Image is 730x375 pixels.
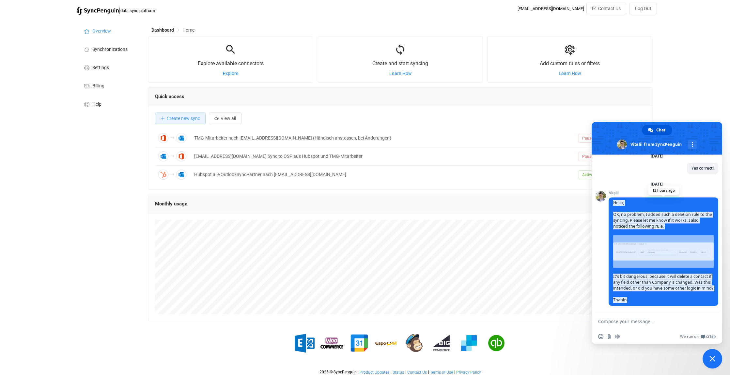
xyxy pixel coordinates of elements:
[191,171,575,178] div: Hubspot alle OutlookSyncPartner nach [EMAIL_ADDRESS][DOMAIN_NAME]
[158,151,168,161] img: Outlook Contacts
[598,313,703,329] textarea: Compose your message...
[706,334,716,339] span: Crisp
[348,332,371,354] img: google.png
[518,6,584,11] div: [EMAIL_ADDRESS][DOMAIN_NAME]
[167,116,200,121] span: Create new sync
[76,76,142,95] a: Billing
[92,65,109,70] span: Settings
[615,334,620,339] span: Audio message
[176,133,186,143] img: Outlook Contacts
[703,349,722,368] a: Close chat
[392,370,404,375] a: Status
[119,6,120,15] span: |
[182,27,194,33] span: Home
[579,170,597,179] span: Active
[485,332,508,354] img: quickbooks.png
[198,60,264,67] span: Explore available connectors
[651,182,663,186] div: [DATE]
[76,40,142,58] a: Synchronizations
[428,370,429,374] span: |
[407,370,427,375] a: Contact Us
[155,201,187,207] span: Monthly usage
[680,334,699,339] span: We run on
[642,125,672,135] a: Chat
[559,71,581,76] a: Learn How
[151,27,174,33] span: Dashboard
[92,29,111,34] span: Overview
[76,95,142,113] a: Help
[155,112,206,124] button: Create new sync
[76,58,142,76] a: Settings
[151,28,194,32] div: Breadcrumb
[76,22,142,40] a: Overview
[389,71,412,76] a: Learn How
[372,60,428,67] span: Create and start syncing
[158,170,168,180] img: HubSpot Contacts
[209,112,241,124] button: View all
[158,133,168,143] img: Office 365 GAL Contacts
[680,334,716,339] a: We run onCrisp
[92,83,104,89] span: Billing
[358,370,359,374] span: |
[456,370,481,375] a: Privacy Policy
[176,151,186,161] img: Office 365 Contacts
[92,102,101,107] span: Help
[155,94,184,99] span: Quick access
[403,332,426,354] img: mailchimp.png
[375,332,398,354] img: espo-crm.png
[598,334,603,339] span: Insert an emoji
[430,332,453,354] img: big-commerce.png
[607,334,612,339] span: Send a file
[92,47,128,52] span: Synchronizations
[293,332,316,354] img: exchange.png
[319,370,357,374] span: 2025 © SyncPenguin
[320,332,343,354] img: woo-commerce.png
[176,170,186,180] img: Outlook Contacts
[540,60,600,67] span: Add custom rules or filters
[223,71,239,76] a: Explore
[609,191,718,195] span: Vitalii
[191,153,575,160] div: [EMAIL_ADDRESS][DOMAIN_NAME] Sync to OSP aus Hubspot und TMG-Mitarbeiter
[613,200,714,303] span: Hello, OK, no problem, I added such a deletion rule to the syncing. Please let me know if it work...
[391,370,392,374] span: |
[635,6,651,11] span: Log Out
[579,134,599,143] span: Paused
[405,370,406,374] span: |
[651,154,663,158] div: [DATE]
[656,125,665,135] span: Chat
[359,370,390,375] a: Product Updates
[76,7,119,15] img: syncpenguin.svg
[76,6,155,15] a: |data sync platform
[120,8,155,13] span: data sync platform
[598,6,621,11] span: Contact Us
[191,134,575,142] div: TMG-Mitarbeiter nach [EMAIL_ADDRESS][DOMAIN_NAME] (Händisch anstossen, bei Änderungen)
[629,3,657,14] button: Log Out
[691,165,714,171] span: Yes correct!
[458,332,480,354] img: sendgrid.png
[454,370,455,374] span: |
[360,370,389,375] span: Product Updates
[221,116,236,121] span: View all
[430,370,453,375] a: Terms of Use
[579,152,599,161] span: Paused
[586,3,626,14] button: Contact Us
